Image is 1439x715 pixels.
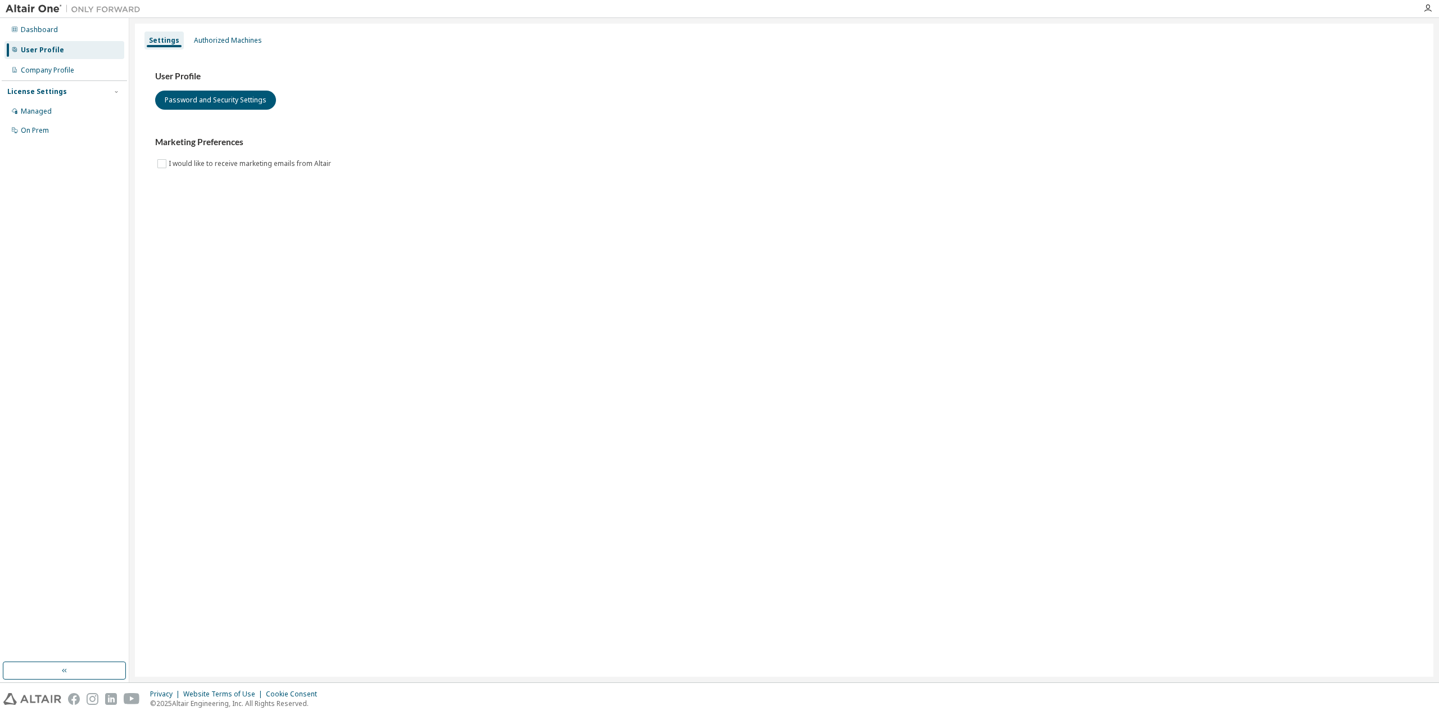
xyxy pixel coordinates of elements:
[21,46,64,55] div: User Profile
[21,126,49,135] div: On Prem
[21,66,74,75] div: Company Profile
[7,87,67,96] div: License Settings
[194,36,262,45] div: Authorized Machines
[150,690,183,699] div: Privacy
[21,25,58,34] div: Dashboard
[155,71,1413,82] h3: User Profile
[150,699,324,708] p: © 2025 Altair Engineering, Inc. All Rights Reserved.
[155,91,276,110] button: Password and Security Settings
[169,157,333,170] label: I would like to receive marketing emails from Altair
[149,36,179,45] div: Settings
[87,693,98,705] img: instagram.svg
[266,690,324,699] div: Cookie Consent
[183,690,266,699] div: Website Terms of Use
[124,693,140,705] img: youtube.svg
[6,3,146,15] img: Altair One
[3,693,61,705] img: altair_logo.svg
[68,693,80,705] img: facebook.svg
[105,693,117,705] img: linkedin.svg
[21,107,52,116] div: Managed
[155,137,1413,148] h3: Marketing Preferences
